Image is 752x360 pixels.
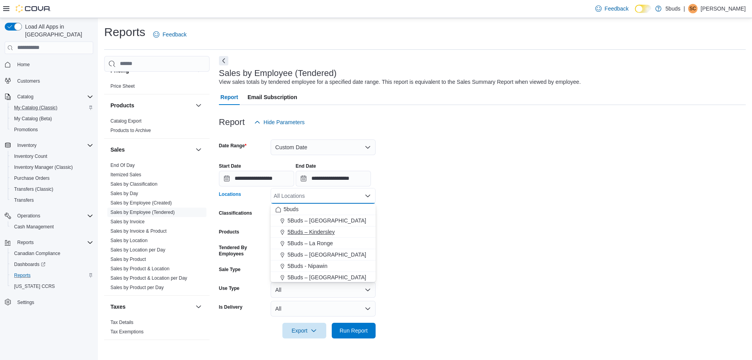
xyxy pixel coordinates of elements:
[14,297,93,307] span: Settings
[592,1,632,16] a: Feedback
[11,282,93,291] span: Washington CCRS
[110,285,164,290] a: Sales by Product per Day
[14,60,33,69] a: Home
[251,114,308,130] button: Hide Parameters
[332,323,376,338] button: Run Report
[14,141,93,150] span: Inventory
[14,224,54,230] span: Cash Management
[110,284,164,291] span: Sales by Product per Day
[8,221,96,232] button: Cash Management
[271,249,376,261] button: 5Buds – [GEOGRAPHIC_DATA]
[14,105,58,111] span: My Catalog (Classic)
[110,219,145,224] a: Sales by Invoice
[11,260,49,269] a: Dashboards
[11,114,93,123] span: My Catalog (Beta)
[110,303,192,311] button: Taxes
[22,23,93,38] span: Load All Apps in [GEOGRAPHIC_DATA]
[365,193,371,199] button: Close list of options
[11,163,76,172] a: Inventory Manager (Classic)
[8,281,96,292] button: [US_STATE] CCRS
[104,24,145,40] h1: Reports
[110,181,157,187] span: Sales by Classification
[110,320,134,325] a: Tax Details
[14,60,93,69] span: Home
[340,327,368,335] span: Run Report
[8,124,96,135] button: Promotions
[8,173,96,184] button: Purchase Orders
[287,273,366,281] span: 5Buds – [GEOGRAPHIC_DATA]
[271,272,376,283] button: 5Buds – [GEOGRAPHIC_DATA]
[110,329,144,335] a: Tax Exemptions
[17,78,40,84] span: Customers
[104,318,210,340] div: Taxes
[219,229,239,235] label: Products
[271,261,376,272] button: 5Buds - Nipawin
[14,197,34,203] span: Transfers
[110,266,170,271] a: Sales by Product & Location
[11,271,93,280] span: Reports
[110,275,187,281] span: Sales by Product & Location per Day
[219,266,240,273] label: Sale Type
[14,186,53,192] span: Transfers (Classic)
[683,4,685,13] p: |
[287,217,366,224] span: 5Buds – [GEOGRAPHIC_DATA]
[14,116,52,122] span: My Catalog (Beta)
[219,69,337,78] h3: Sales by Employee (Tendered)
[688,4,698,13] div: Samantha Campbell
[110,83,135,89] a: Price Sheet
[701,4,746,13] p: [PERSON_NAME]
[110,101,192,109] button: Products
[194,101,203,110] button: Products
[14,272,31,279] span: Reports
[8,248,96,259] button: Canadian Compliance
[2,140,96,151] button: Inventory
[11,282,58,291] a: [US_STATE] CCRS
[194,145,203,154] button: Sales
[14,76,93,85] span: Customers
[17,94,33,100] span: Catalog
[296,171,371,186] input: Press the down key to open a popover containing a calendar.
[8,195,96,206] button: Transfers
[287,262,327,270] span: 5Buds - Nipawin
[110,162,135,168] span: End Of Day
[11,174,53,183] a: Purchase Orders
[110,172,141,178] span: Itemized Sales
[11,222,93,232] span: Cash Management
[194,302,203,311] button: Taxes
[110,172,141,177] a: Itemized Sales
[150,27,190,42] a: Feedback
[14,238,93,247] span: Reports
[282,323,326,338] button: Export
[104,81,210,94] div: Pricing
[264,118,305,126] span: Hide Parameters
[104,161,210,295] div: Sales
[271,301,376,317] button: All
[219,171,294,186] input: Press the down key to open a popover containing a calendar.
[14,261,45,268] span: Dashboards
[219,143,247,149] label: Date Range
[110,219,145,225] span: Sales by Invoice
[110,128,151,133] a: Products to Archive
[287,323,322,338] span: Export
[11,152,51,161] a: Inventory Count
[11,125,41,134] a: Promotions
[110,257,146,262] a: Sales by Product
[11,271,34,280] a: Reports
[11,163,93,172] span: Inventory Manager (Classic)
[271,204,376,340] div: Choose from the following options
[194,66,203,75] button: Pricing
[110,303,126,311] h3: Taxes
[17,213,40,219] span: Operations
[110,266,170,272] span: Sales by Product & Location
[219,56,228,65] button: Next
[14,164,73,170] span: Inventory Manager (Classic)
[2,210,96,221] button: Operations
[163,31,186,38] span: Feedback
[14,127,38,133] span: Promotions
[110,191,138,196] a: Sales by Day
[110,247,165,253] span: Sales by Location per Day
[2,237,96,248] button: Reports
